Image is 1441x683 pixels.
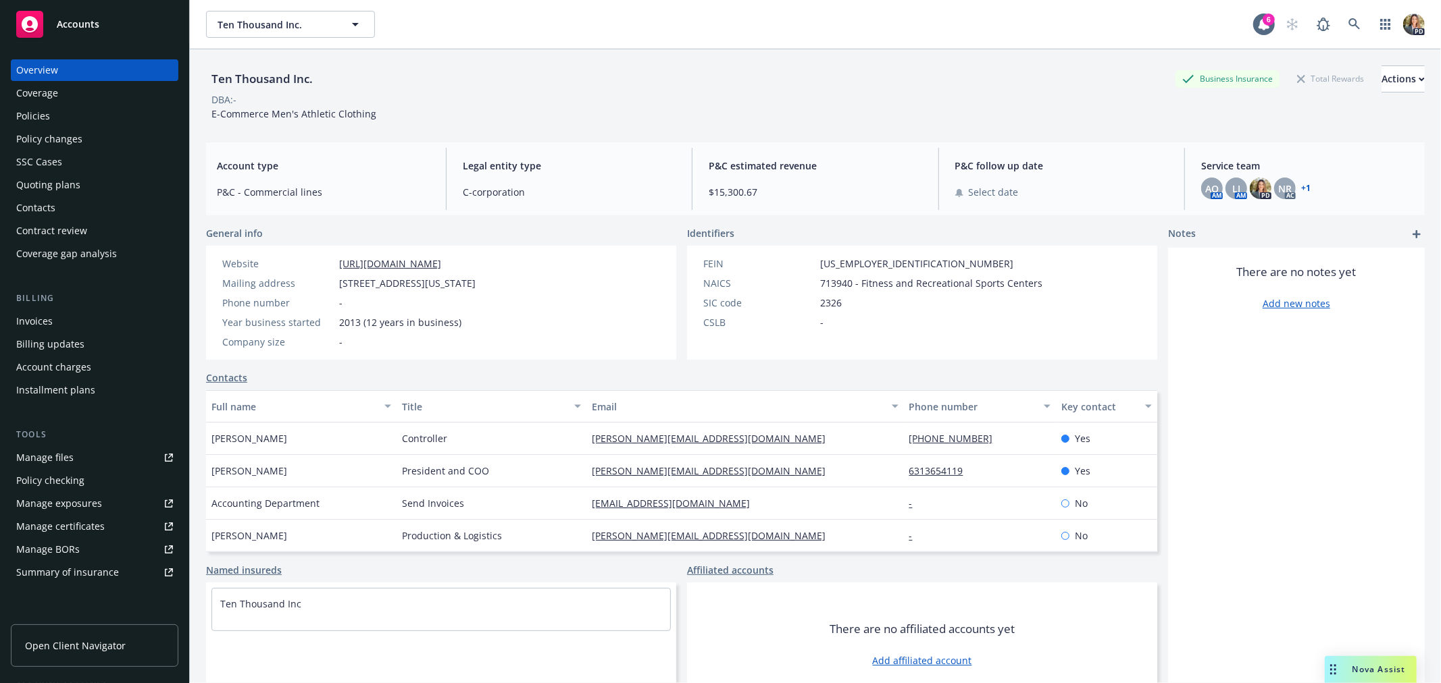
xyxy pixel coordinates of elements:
div: Quoting plans [16,174,80,196]
a: [PERSON_NAME][EMAIL_ADDRESS][DOMAIN_NAME] [592,464,836,477]
div: Manage files [16,447,74,468]
div: Tools [11,428,178,441]
div: Company size [222,335,334,349]
div: Installment plans [16,379,95,401]
span: [PERSON_NAME] [211,431,287,445]
a: Switch app [1372,11,1399,38]
div: Phone number [222,296,334,310]
a: [URL][DOMAIN_NAME] [339,257,441,270]
a: Contract review [11,220,178,242]
div: NAICS [703,276,815,290]
button: Key contact [1056,390,1157,422]
div: Website [222,256,334,271]
a: Quoting plans [11,174,178,196]
span: Account type [217,159,430,173]
a: Policy changes [11,128,178,150]
a: Coverage [11,82,178,104]
span: [STREET_ADDRESS][US_STATE] [339,276,476,290]
div: Total Rewards [1290,70,1371,87]
span: Send Invoices [402,496,464,510]
span: No [1075,496,1088,510]
div: Policy changes [16,128,82,150]
span: Service team [1201,159,1414,173]
span: Accounting Department [211,496,320,510]
a: Add affiliated account [873,653,972,667]
span: [PERSON_NAME] [211,528,287,543]
img: photo [1250,177,1271,199]
button: Full name [206,390,397,422]
button: Ten Thousand Inc. [206,11,375,38]
span: Production & Logistics [402,528,502,543]
span: Ten Thousand Inc. [218,18,334,32]
div: SIC code [703,296,815,310]
span: [PERSON_NAME] [211,464,287,478]
span: - [339,335,343,349]
div: Key contact [1061,400,1137,414]
span: 713940 - Fitness and Recreational Sports Centers [820,276,1042,290]
div: Policy checking [16,470,84,491]
span: 2326 [820,296,842,310]
span: There are no notes yet [1237,264,1357,280]
a: Manage certificates [11,516,178,537]
div: Manage exposures [16,493,102,514]
a: Manage files [11,447,178,468]
span: P&C - Commercial lines [217,185,430,199]
button: Phone number [904,390,1056,422]
a: Named insureds [206,563,282,577]
span: NR [1278,182,1292,196]
a: [EMAIL_ADDRESS][DOMAIN_NAME] [592,497,761,510]
div: Account charges [16,356,91,378]
a: [PERSON_NAME][EMAIL_ADDRESS][DOMAIN_NAME] [592,432,836,445]
div: Analytics hub [11,610,178,624]
span: Yes [1075,431,1090,445]
div: Overview [16,59,58,81]
a: Installment plans [11,379,178,401]
div: Mailing address [222,276,334,290]
a: Contacts [206,371,247,385]
div: Manage BORs [16,539,80,560]
div: Summary of insurance [16,562,119,583]
a: Billing updates [11,333,178,355]
span: $15,300.67 [709,185,921,199]
div: Contract review [16,220,87,242]
button: Title [397,390,587,422]
div: Billing updates [16,333,84,355]
div: Coverage gap analysis [16,243,117,265]
span: - [339,296,343,310]
div: DBA: - [211,92,236,107]
a: Report a Bug [1310,11,1337,38]
span: Identifiers [687,226,734,240]
span: Legal entity type [463,159,676,173]
img: photo [1403,13,1425,35]
a: [PERSON_NAME][EMAIL_ADDRESS][DOMAIN_NAME] [592,529,836,542]
div: Drag to move [1325,656,1342,683]
a: +1 [1301,184,1311,192]
div: Email [592,400,883,414]
a: SSC Cases [11,151,178,173]
span: E-Commerce Men's Athletic Clothing [211,107,376,120]
span: Yes [1075,464,1090,478]
div: Title [402,400,567,414]
a: Policies [11,105,178,127]
span: President and COO [402,464,489,478]
div: Billing [11,292,178,305]
div: SSC Cases [16,151,62,173]
span: [US_EMPLOYER_IDENTIFICATION_NUMBER] [820,256,1013,271]
a: Contacts [11,197,178,219]
a: Ten Thousand Inc [220,597,301,610]
span: AO [1205,182,1219,196]
a: 6313654119 [909,464,974,477]
span: There are no affiliated accounts yet [830,621,1015,637]
button: Actions [1382,65,1425,92]
a: Affiliated accounts [687,563,774,577]
span: Open Client Navigator [25,638,126,653]
span: General info [206,226,263,240]
span: 2013 (12 years in business) [339,315,461,329]
a: Invoices [11,310,178,332]
span: - [820,315,824,329]
a: - [909,529,924,542]
a: Overview [11,59,178,81]
a: Manage exposures [11,493,178,514]
a: Start snowing [1279,11,1306,38]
